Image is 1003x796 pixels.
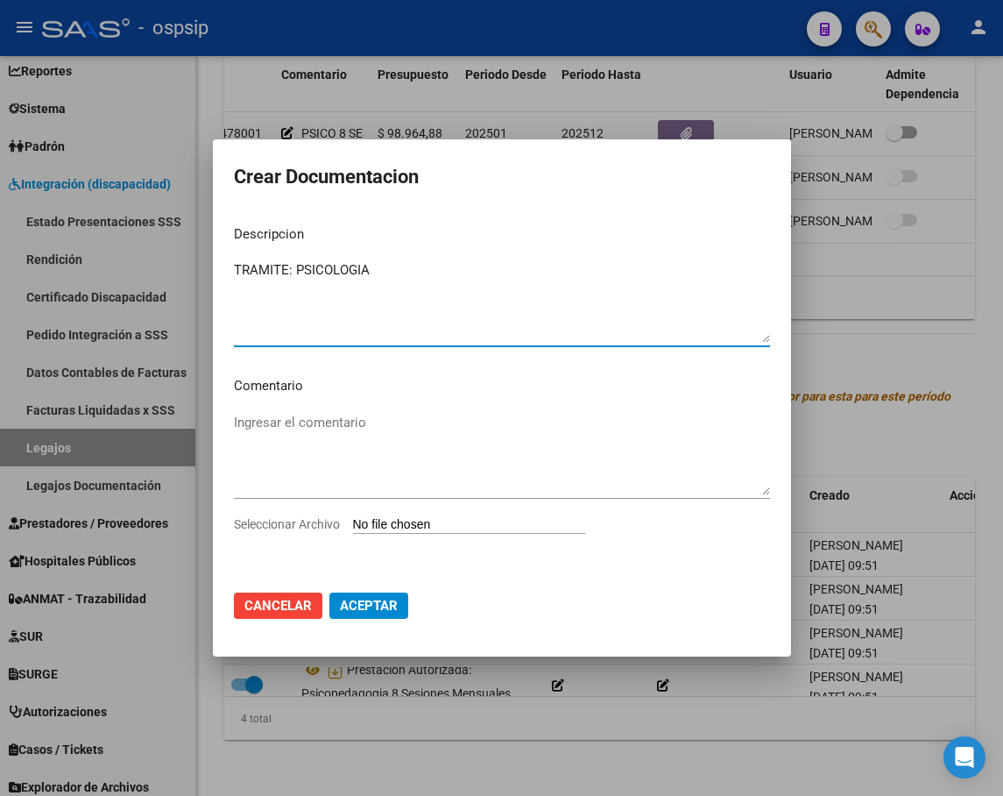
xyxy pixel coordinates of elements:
div: Open Intercom Messenger [943,736,985,778]
p: Descripcion [234,224,770,245]
h2: Crear Documentacion [234,160,770,194]
span: Cancelar [244,598,312,614]
p: Comentario [234,376,770,396]
button: Aceptar [329,593,408,619]
span: Aceptar [340,598,398,614]
span: Seleccionar Archivo [234,517,340,531]
button: Cancelar [234,593,322,619]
